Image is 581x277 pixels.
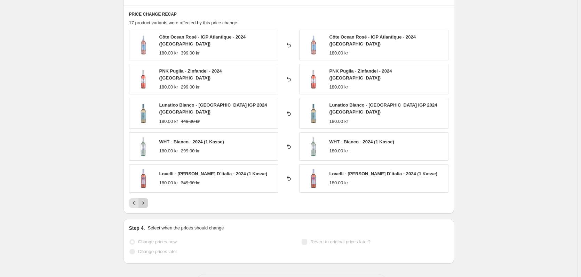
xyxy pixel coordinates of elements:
[310,239,371,244] span: Revert to original prices later?
[159,139,224,144] span: WHT - Bianco - 2024 (1 Kasse)
[329,68,392,81] span: PNK Puglia - Zinfandel - 2024 ([GEOGRAPHIC_DATA])
[181,50,200,57] strike: 399.00 kr
[159,84,178,91] div: 180.00 kr
[303,136,324,157] img: WHT-Bianco-2024_IH003_80x.jpg
[133,136,154,157] img: WHT-Bianco-2024_IH003_80x.jpg
[138,249,177,254] span: Change prices later
[133,69,154,90] img: PNKPuglia-zinfandel-2024_r1269_80x.jpg
[329,171,438,176] span: Lovelli - [PERSON_NAME] D´italia - 2024 (1 Kasse)
[329,50,348,57] div: 180.00 kr
[303,168,324,189] img: Lovelli-VinoRosatoD_italia_IR007_80x.jpg
[159,148,178,154] div: 180.00 kr
[303,35,324,56] img: Cote_Ocean_Rose_-_IGP_Atlantique_-_2023_vh0325_80x.jpg
[148,225,224,232] p: Select when the prices should change
[303,103,324,124] img: LunaticoBianco_IGP2024_IH001_80x.jpg
[159,68,222,81] span: PNK Puglia - Zinfandel - 2024 ([GEOGRAPHIC_DATA])
[329,118,348,125] div: 180.00 kr
[129,198,139,208] button: Previous
[329,34,416,47] span: Côte Ocean Rosé - IGP Atlantique - 2024 ([GEOGRAPHIC_DATA])
[303,69,324,90] img: PNKPuglia-zinfandel-2024_r1269_80x.jpg
[329,84,348,91] div: 180.00 kr
[159,179,178,186] div: 180.00 kr
[159,102,267,115] span: Lunatico Bianco - [GEOGRAPHIC_DATA] IGP 2024 ([GEOGRAPHIC_DATA])
[133,168,154,189] img: Lovelli-VinoRosatoD_italia_IR007_80x.jpg
[329,179,348,186] div: 180.00 kr
[329,148,348,154] div: 180.00 kr
[159,171,268,176] span: Lovelli - [PERSON_NAME] D´italia - 2024 (1 Kasse)
[329,102,437,115] span: Lunatico Bianco - [GEOGRAPHIC_DATA] IGP 2024 ([GEOGRAPHIC_DATA])
[181,148,200,154] strike: 299.00 kr
[181,118,200,125] strike: 449.00 kr
[129,198,148,208] nav: Pagination
[329,139,394,144] span: WHT - Bianco - 2024 (1 Kasse)
[181,84,200,91] strike: 299.00 kr
[129,225,145,232] h2: Step 4.
[159,34,246,47] span: Côte Ocean Rosé - IGP Atlantique - 2024 ([GEOGRAPHIC_DATA])
[129,20,239,25] span: 17 product variants were affected by this price change:
[129,11,448,17] h6: PRICE CHANGE RECAP
[181,179,200,186] strike: 349.00 kr
[138,239,177,244] span: Change prices now
[159,118,178,125] div: 180.00 kr
[159,50,178,57] div: 180.00 kr
[133,103,154,124] img: LunaticoBianco_IGP2024_IH001_80x.jpg
[138,198,148,208] button: Next
[133,35,154,56] img: Cote_Ocean_Rose_-_IGP_Atlantique_-_2023_vh0325_80x.jpg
